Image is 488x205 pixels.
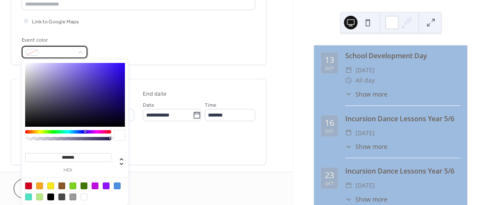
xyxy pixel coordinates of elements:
[325,181,334,185] div: Oct
[325,66,334,70] div: Oct
[69,182,76,189] div: #7ED321
[345,90,387,99] button: ​Show more
[345,65,352,75] div: ​
[205,101,217,110] span: Time
[345,180,352,191] div: ​
[25,182,32,189] div: #D0021B
[47,194,54,200] div: #000000
[355,128,375,138] span: [DATE]
[81,194,87,200] div: #FFFFFF
[325,171,334,179] div: 23
[345,128,352,138] div: ​
[355,195,387,204] span: Show more
[25,168,111,173] label: hex
[47,182,54,189] div: #F8E71C
[345,195,352,204] div: ​
[69,194,76,200] div: #9B9B9B
[143,101,154,110] span: Date
[345,142,352,151] div: ​
[14,179,66,198] button: Cancel
[58,182,65,189] div: #8B572A
[36,194,43,200] div: #B8E986
[355,180,375,191] span: [DATE]
[325,56,334,64] div: 13
[81,182,87,189] div: #417505
[36,182,43,189] div: #F5A623
[355,90,387,99] span: Show more
[58,194,65,200] div: #4A4A4A
[345,90,352,99] div: ​
[143,90,167,99] div: End date
[22,36,86,45] div: Event color
[325,119,334,127] div: 16
[345,142,387,151] button: ​Show more
[345,114,460,124] div: Incursion Dance Lessons Year 5/6
[345,195,387,204] button: ​Show more
[92,182,98,189] div: #BD10E0
[25,194,32,200] div: #50E3C2
[345,75,352,85] div: ​
[355,65,375,75] span: [DATE]
[32,17,79,26] span: Link to Google Maps
[355,75,375,85] span: All day
[345,51,460,61] div: School Development Day
[103,182,110,189] div: #9013FE
[114,182,121,189] div: #4A90E2
[355,142,387,151] span: Show more
[325,129,334,133] div: Oct
[345,166,460,176] div: Incursion Dance Lessons Year 5/6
